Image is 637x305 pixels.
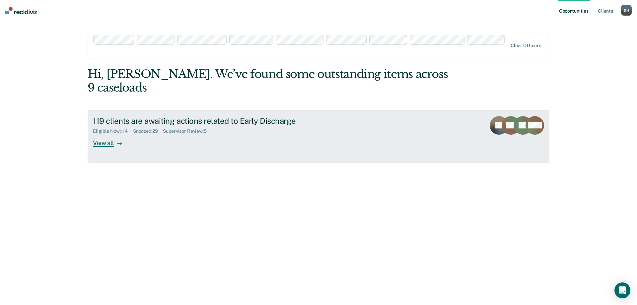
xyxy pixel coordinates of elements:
div: S N [621,5,632,16]
div: Open Intercom Messenger [614,282,630,298]
div: 119 clients are awaiting actions related to Early Discharge [93,116,326,126]
div: Snoozed : 29 [133,128,163,134]
div: View all [93,134,130,147]
div: Supervisor Review : 5 [163,128,212,134]
div: Hi, [PERSON_NAME]. We’ve found some outstanding items across 9 caseloads [88,67,457,95]
button: SN [621,5,632,16]
div: Clear officers [511,43,541,48]
img: Recidiviz [5,7,37,14]
a: 119 clients are awaiting actions related to Early DischargeEligible Now:114Snoozed:29Supervisor R... [88,111,549,163]
div: Eligible Now : 114 [93,128,133,134]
